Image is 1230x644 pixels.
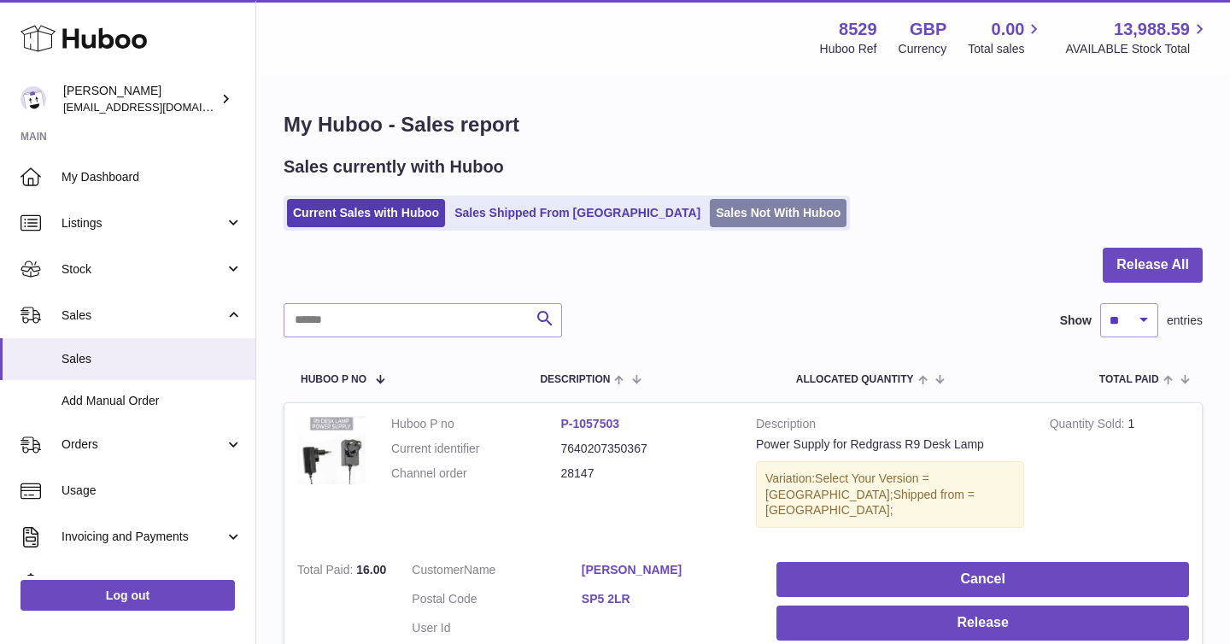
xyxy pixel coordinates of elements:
[776,606,1189,641] button: Release
[1037,403,1202,549] td: 1
[61,351,243,367] span: Sales
[1065,18,1209,57] a: 13,988.59 AVAILABLE Stock Total
[412,563,464,577] span: Customer
[63,100,251,114] span: [EMAIL_ADDRESS][DOMAIN_NAME]
[899,41,947,57] div: Currency
[301,374,366,385] span: Huboo P no
[391,416,561,432] dt: Huboo P no
[448,199,706,227] a: Sales Shipped From [GEOGRAPHIC_DATA]
[412,591,582,612] dt: Postal Code
[796,374,914,385] span: ALLOCATED Quantity
[61,169,243,185] span: My Dashboard
[756,416,1024,436] strong: Description
[356,563,386,577] span: 16.00
[992,18,1025,41] span: 0.00
[910,18,946,41] strong: GBP
[1065,41,1209,57] span: AVAILABLE Stock Total
[582,562,752,578] a: [PERSON_NAME]
[20,86,46,112] img: admin@redgrass.ch
[710,199,846,227] a: Sales Not With Huboo
[540,374,610,385] span: Description
[61,215,225,231] span: Listings
[20,580,235,611] a: Log out
[820,41,877,57] div: Huboo Ref
[1099,374,1159,385] span: Total paid
[776,562,1189,597] button: Cancel
[284,155,504,179] h2: Sales currently with Huboo
[968,18,1044,57] a: 0.00 Total sales
[412,620,582,636] dt: User Id
[1060,313,1092,329] label: Show
[61,393,243,409] span: Add Manual Order
[284,111,1203,138] h1: My Huboo - Sales report
[1167,313,1203,329] span: entries
[1114,18,1190,41] span: 13,988.59
[61,436,225,453] span: Orders
[287,199,445,227] a: Current Sales with Huboo
[1050,417,1128,435] strong: Quantity Sold
[765,471,929,501] span: Select Your Version = [GEOGRAPHIC_DATA];
[61,261,225,278] span: Stock
[61,529,225,545] span: Invoicing and Payments
[391,465,561,482] dt: Channel order
[1103,248,1203,283] button: Release All
[968,41,1044,57] span: Total sales
[63,83,217,115] div: [PERSON_NAME]
[756,461,1024,529] div: Variation:
[297,416,366,484] img: Power-Supply-24v.jpg
[391,441,561,457] dt: Current identifier
[561,441,731,457] dd: 7640207350367
[61,575,243,591] span: Cases
[756,436,1024,453] div: Power Supply for Redgrass R9 Desk Lamp
[297,563,356,581] strong: Total Paid
[561,465,731,482] dd: 28147
[412,562,582,583] dt: Name
[61,307,225,324] span: Sales
[839,18,877,41] strong: 8529
[61,483,243,499] span: Usage
[582,591,752,607] a: SP5 2LR
[561,417,620,430] a: P-1057503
